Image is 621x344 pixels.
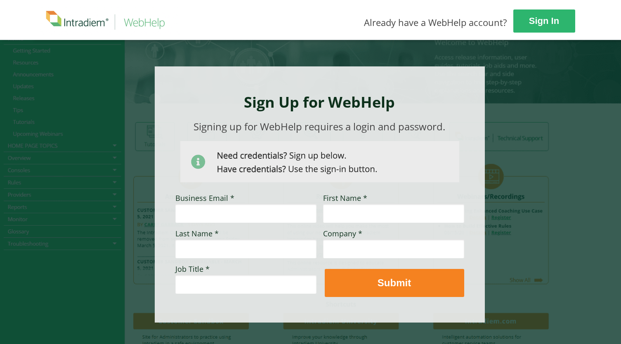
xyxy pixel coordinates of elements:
[513,9,575,33] a: Sign In
[529,16,559,26] strong: Sign In
[364,16,507,28] span: Already have a WebHelp account?
[378,277,411,288] strong: Submit
[175,264,210,274] span: Job Title *
[323,229,362,238] span: Company *
[175,193,234,203] span: Business Email *
[175,229,219,238] span: Last Name *
[244,92,395,112] strong: Sign Up for WebHelp
[194,120,445,133] span: Signing up for WebHelp requires a login and password.
[323,193,367,203] span: First Name *
[180,141,459,182] img: Need Credentials? Sign up below. Have Credentials? Use the sign-in button.
[325,269,464,297] button: Submit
